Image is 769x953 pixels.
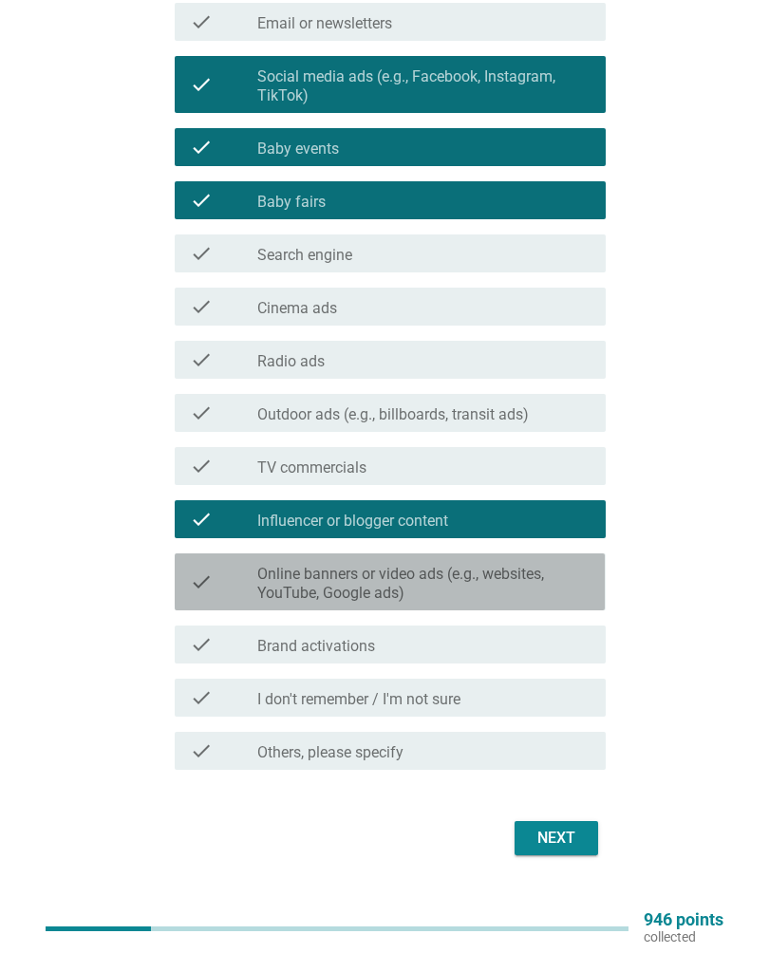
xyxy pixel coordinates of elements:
i: check [190,561,213,603]
label: Baby fairs [257,193,326,212]
label: Others, please specify [257,743,403,762]
label: Online banners or video ads (e.g., websites, YouTube, Google ads) [257,565,591,603]
i: check [190,402,213,424]
label: Email or newsletters [257,14,392,33]
i: check [190,64,213,105]
label: Social media ads (e.g., Facebook, Instagram, TikTok) [257,67,591,105]
label: Influencer or blogger content [257,512,448,531]
p: 946 points [644,911,723,928]
i: check [190,686,213,709]
p: collected [644,928,723,945]
label: Cinema ads [257,299,337,318]
label: Outdoor ads (e.g., billboards, transit ads) [257,405,529,424]
i: check [190,136,213,159]
div: Next [530,827,583,850]
label: Search engine [257,246,352,265]
label: TV commercials [257,458,366,477]
i: check [190,508,213,531]
label: Brand activations [257,637,375,656]
i: check [190,242,213,265]
label: Radio ads [257,352,325,371]
i: check [190,348,213,371]
i: check [190,739,213,762]
label: I don't remember / I'm not sure [257,690,460,709]
i: check [190,10,213,33]
button: Next [515,821,598,855]
i: check [190,455,213,477]
i: check [190,189,213,212]
i: check [190,633,213,656]
label: Baby events [257,140,339,159]
i: check [190,295,213,318]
